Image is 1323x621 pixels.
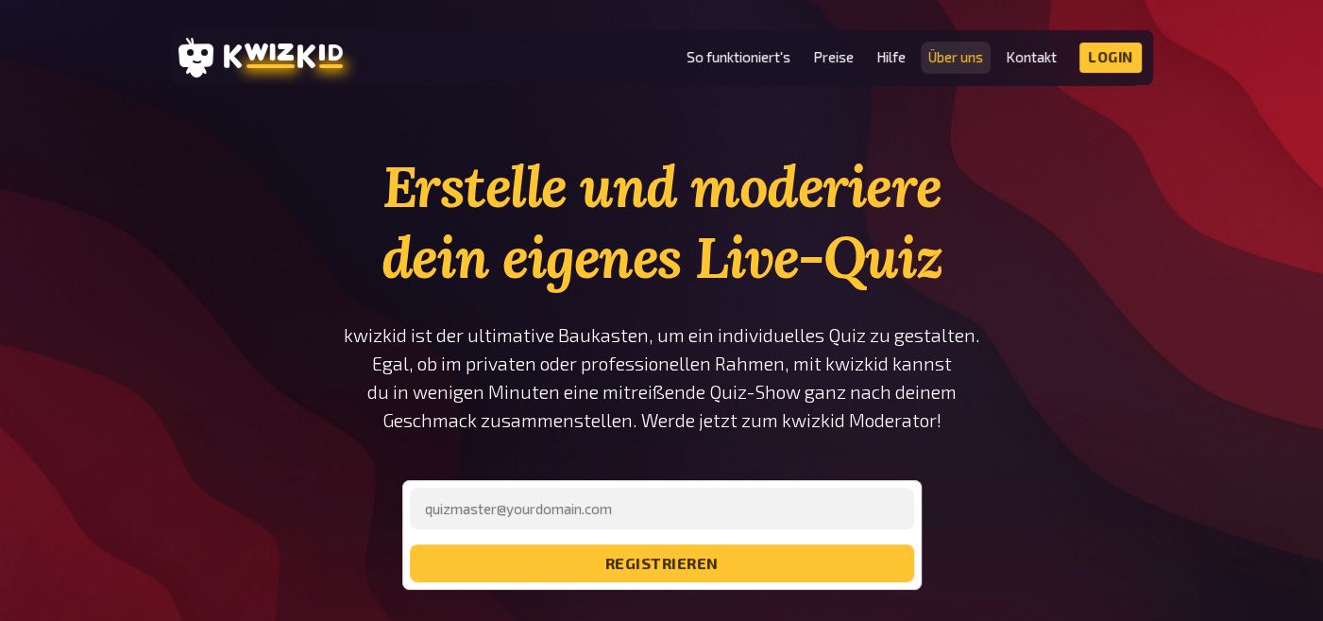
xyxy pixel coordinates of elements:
a: So funktioniert's [687,49,790,65]
a: Login [1079,43,1142,73]
button: registrieren [410,544,914,582]
h1: Erstelle und moderiere dein eigenes Live-Quiz [343,151,981,293]
a: Kontakt [1006,49,1057,65]
input: quizmaster@yourdomain.com [410,488,914,529]
a: Preise [813,49,854,65]
a: Hilfe [876,49,906,65]
p: kwizkid ist der ultimative Baukasten, um ein individuelles Quiz zu gestalten. Egal, ob im private... [343,321,981,435]
a: Über uns [928,49,983,65]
